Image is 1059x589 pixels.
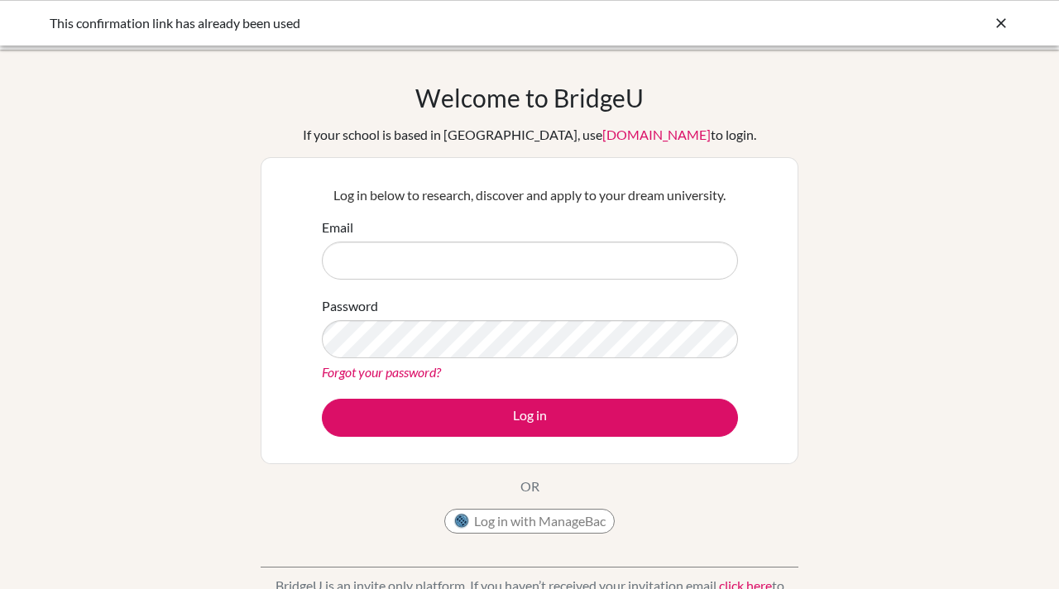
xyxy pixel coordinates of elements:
h1: Welcome to BridgeU [415,83,644,113]
label: Password [322,296,378,316]
button: Log in [322,399,738,437]
button: Log in with ManageBac [444,509,615,534]
div: This confirmation link has already been used [50,13,761,33]
p: Log in below to research, discover and apply to your dream university. [322,185,738,205]
label: Email [322,218,353,237]
a: [DOMAIN_NAME] [602,127,711,142]
p: OR [520,476,539,496]
div: If your school is based in [GEOGRAPHIC_DATA], use to login. [303,125,756,145]
a: Forgot your password? [322,364,441,380]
